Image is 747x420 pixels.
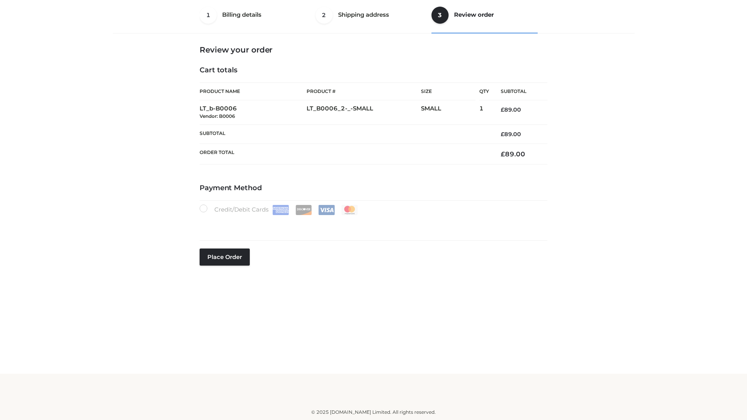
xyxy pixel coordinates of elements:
[200,66,547,75] h4: Cart totals
[501,106,504,113] span: £
[200,100,307,125] td: LT_b-B0006
[307,100,421,125] td: LT_B0006_2-_-SMALL
[295,205,312,215] img: Discover
[341,205,358,215] img: Mastercard
[501,131,504,138] span: £
[421,100,479,125] td: SMALL
[479,82,489,100] th: Qty
[200,124,489,143] th: Subtotal
[501,150,505,158] span: £
[200,184,547,192] h4: Payment Method
[204,219,543,227] iframe: Secure card payment input frame
[318,205,335,215] img: Visa
[307,82,421,100] th: Product #
[501,131,521,138] bdi: 89.00
[489,83,547,100] th: Subtotal
[200,82,307,100] th: Product Name
[421,83,475,100] th: Size
[501,150,525,158] bdi: 89.00
[479,100,489,125] td: 1
[116,408,631,416] div: © 2025 [DOMAIN_NAME] Limited. All rights reserved.
[200,205,359,215] label: Credit/Debit Cards
[501,106,521,113] bdi: 89.00
[200,45,547,54] h3: Review your order
[200,113,235,119] small: Vendor: B0006
[200,144,489,164] th: Order Total
[200,248,250,266] button: Place order
[272,205,289,215] img: Amex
